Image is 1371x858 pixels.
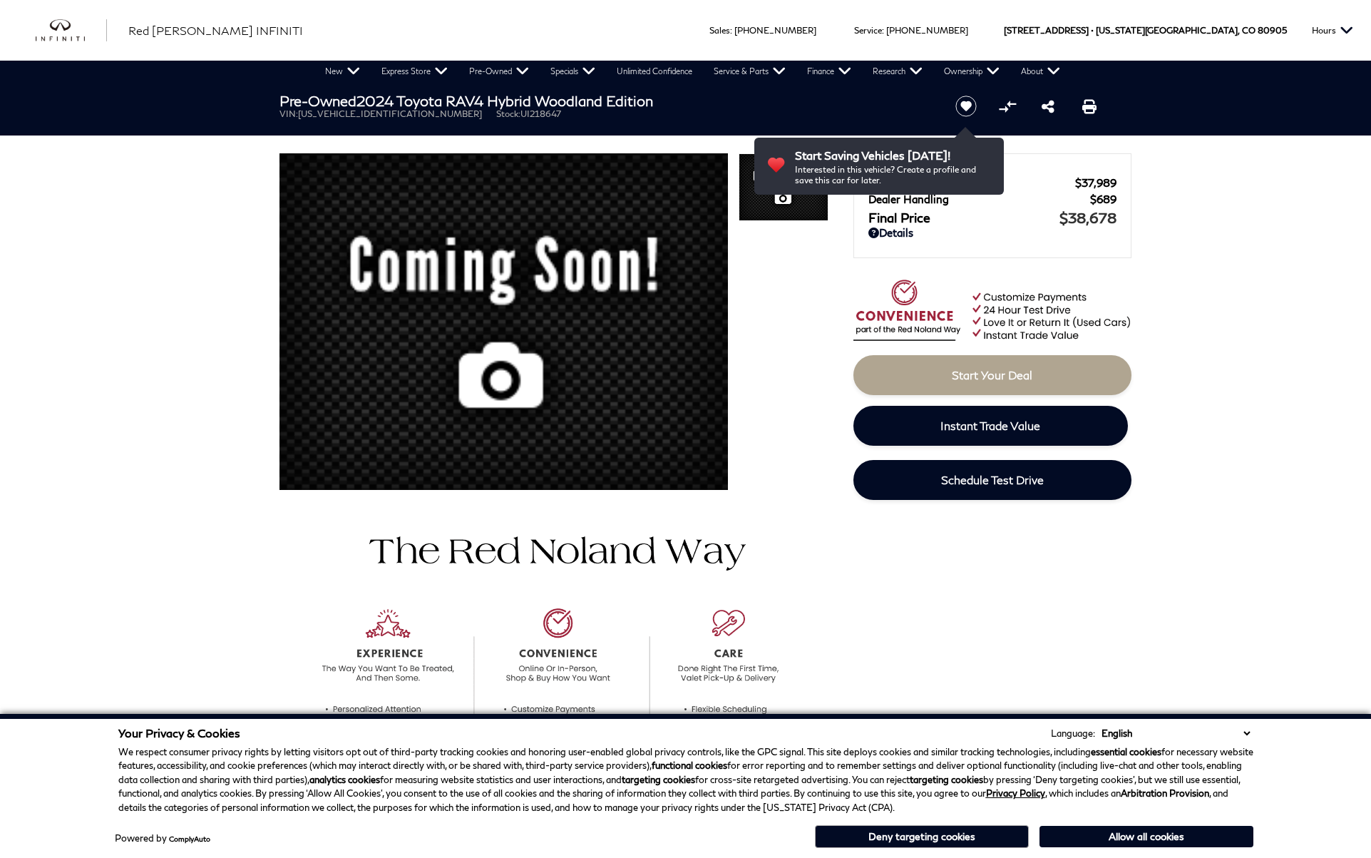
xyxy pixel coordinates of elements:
[853,355,1131,395] a: Start Your Deal
[868,226,1116,239] a: Details
[314,61,1071,82] nav: Main Navigation
[709,25,730,36] span: Sales
[540,61,606,82] a: Specials
[1039,826,1253,847] button: Allow all cookies
[853,406,1128,446] a: Instant Trade Value
[36,19,107,42] a: infiniti
[1051,729,1095,738] div: Language:
[739,153,828,223] img: Used 2024 Midnight Black Metallic Toyota Woodland Edition image 1
[1010,61,1071,82] a: About
[854,25,882,36] span: Service
[734,25,816,36] a: [PHONE_NUMBER]
[520,108,561,119] span: UI218647
[868,176,1075,189] span: Red [PERSON_NAME]
[115,834,210,843] div: Powered by
[862,61,933,82] a: Research
[950,95,982,118] button: Save vehicle
[371,61,458,82] a: Express Store
[1091,746,1161,757] strong: essential cookies
[496,108,520,119] span: Stock:
[933,61,1010,82] a: Ownership
[279,108,298,119] span: VIN:
[868,210,1059,225] span: Final Price
[309,774,380,785] strong: analytics cookies
[128,22,303,39] a: Red [PERSON_NAME] INFINITI
[279,153,728,499] img: Used 2024 Midnight Black Metallic Toyota Woodland Edition image 1
[882,25,884,36] span: :
[118,726,240,740] span: Your Privacy & Cookies
[868,193,1090,205] span: Dealer Handling
[606,61,703,82] a: Unlimited Confidence
[169,834,210,843] a: ComplyAuto
[1059,209,1116,226] span: $38,678
[128,24,303,37] span: Red [PERSON_NAME] INFINITI
[1098,726,1253,740] select: Language Select
[1090,193,1116,205] span: $689
[1082,98,1097,115] a: Print this Pre-Owned 2024 Toyota RAV4 Hybrid Woodland Edition
[886,25,968,36] a: [PHONE_NUMBER]
[703,61,796,82] a: Service & Parts
[853,460,1131,500] a: Schedule Test Drive
[279,92,356,109] strong: Pre-Owned
[868,176,1116,189] a: Red [PERSON_NAME] $37,989
[1075,176,1116,189] span: $37,989
[941,473,1044,486] span: Schedule Test Drive
[997,96,1018,117] button: Compare Vehicle
[868,209,1116,226] a: Final Price $38,678
[1121,787,1209,799] strong: Arbitration Provision
[314,61,371,82] a: New
[796,61,862,82] a: Finance
[1042,98,1054,115] a: Share this Pre-Owned 2024 Toyota RAV4 Hybrid Woodland Edition
[36,19,107,42] img: INFINITI
[815,825,1029,848] button: Deny targeting cookies
[1004,25,1287,36] a: [STREET_ADDRESS] • [US_STATE][GEOGRAPHIC_DATA], CO 80905
[458,61,540,82] a: Pre-Owned
[940,419,1040,432] span: Instant Trade Value
[118,745,1253,815] p: We respect consumer privacy rights by letting visitors opt out of third-party tracking cookies an...
[279,93,932,108] h1: 2024 Toyota RAV4 Hybrid Woodland Edition
[952,368,1032,382] span: Start Your Deal
[986,787,1045,799] a: Privacy Policy
[622,774,695,785] strong: targeting cookies
[298,108,482,119] span: [US_VEHICLE_IDENTIFICATION_NUMBER]
[868,193,1116,205] a: Dealer Handling $689
[910,774,983,785] strong: targeting cookies
[652,760,727,771] strong: functional cookies
[730,25,732,36] span: :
